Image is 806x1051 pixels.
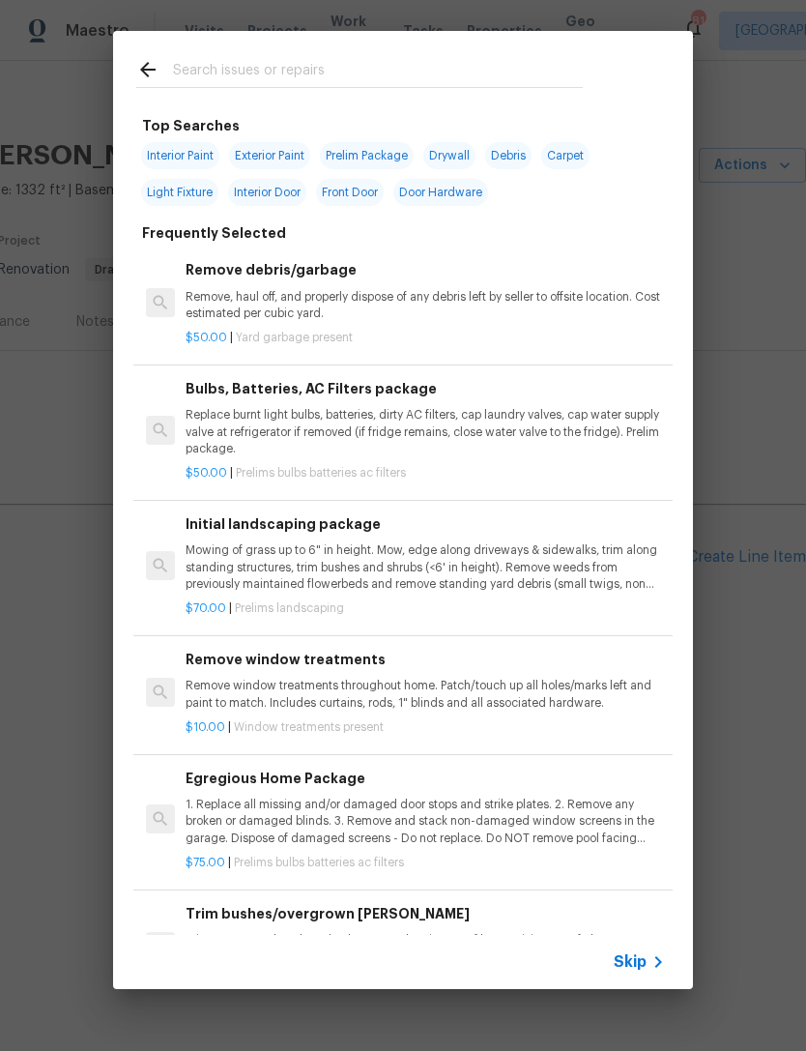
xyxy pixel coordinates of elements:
[186,768,665,789] h6: Egregious Home Package
[186,467,227,479] span: $50.00
[186,330,665,346] p: |
[186,932,665,965] p: Trim overgrown hegdes & bushes around perimeter of home giving 12" of clearance. Properly dispose...
[236,332,353,343] span: Yard garbage present
[423,142,475,169] span: Drywall
[485,142,532,169] span: Debris
[229,142,310,169] span: Exterior Paint
[141,179,218,206] span: Light Fixture
[186,332,227,343] span: $50.00
[186,903,665,924] h6: Trim bushes/overgrown [PERSON_NAME]
[142,222,286,244] h6: Frequently Selected
[234,721,384,733] span: Window treatments present
[186,465,665,482] p: |
[186,721,225,733] span: $10.00
[173,58,583,87] input: Search issues or repairs
[186,797,665,846] p: 1. Replace all missing and/or damaged door stops and strike plates. 2. Remove any broken or damag...
[186,289,665,322] p: Remove, haul off, and properly dispose of any debris left by seller to offsite location. Cost est...
[186,649,665,670] h6: Remove window treatments
[316,179,384,206] span: Front Door
[186,678,665,711] p: Remove window treatments throughout home. Patch/touch up all holes/marks left and paint to match....
[186,513,665,535] h6: Initial landscaping package
[186,857,225,868] span: $75.00
[235,602,344,614] span: Prelims landscaping
[541,142,590,169] span: Carpet
[228,179,306,206] span: Interior Door
[614,952,647,972] span: Skip
[236,467,406,479] span: Prelims bulbs batteries ac filters
[186,378,665,399] h6: Bulbs, Batteries, AC Filters package
[186,719,665,736] p: |
[186,602,226,614] span: $70.00
[234,857,404,868] span: Prelims bulbs batteries ac filters
[141,142,219,169] span: Interior Paint
[320,142,414,169] span: Prelim Package
[186,542,665,592] p: Mowing of grass up to 6" in height. Mow, edge along driveways & sidewalks, trim along standing st...
[142,115,240,136] h6: Top Searches
[186,259,665,280] h6: Remove debris/garbage
[186,407,665,456] p: Replace burnt light bulbs, batteries, dirty AC filters, cap laundry valves, cap water supply valv...
[186,600,665,617] p: |
[393,179,488,206] span: Door Hardware
[186,855,665,871] p: |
